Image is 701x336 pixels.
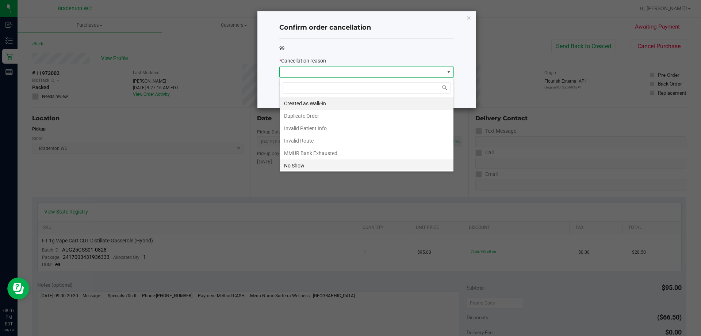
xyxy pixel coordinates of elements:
[280,135,453,147] li: Invalid Route
[279,45,284,51] span: 99
[280,159,453,172] li: No Show
[280,97,453,110] li: Created as Walk-in
[280,122,453,135] li: Invalid Patient Info
[281,58,326,64] span: Cancellation reason
[280,110,453,122] li: Duplicate Order
[279,23,454,33] h4: Confirm order cancellation
[280,147,453,159] li: MMUR Bank Exhausted
[466,13,471,22] button: Close
[7,278,29,299] iframe: Resource center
